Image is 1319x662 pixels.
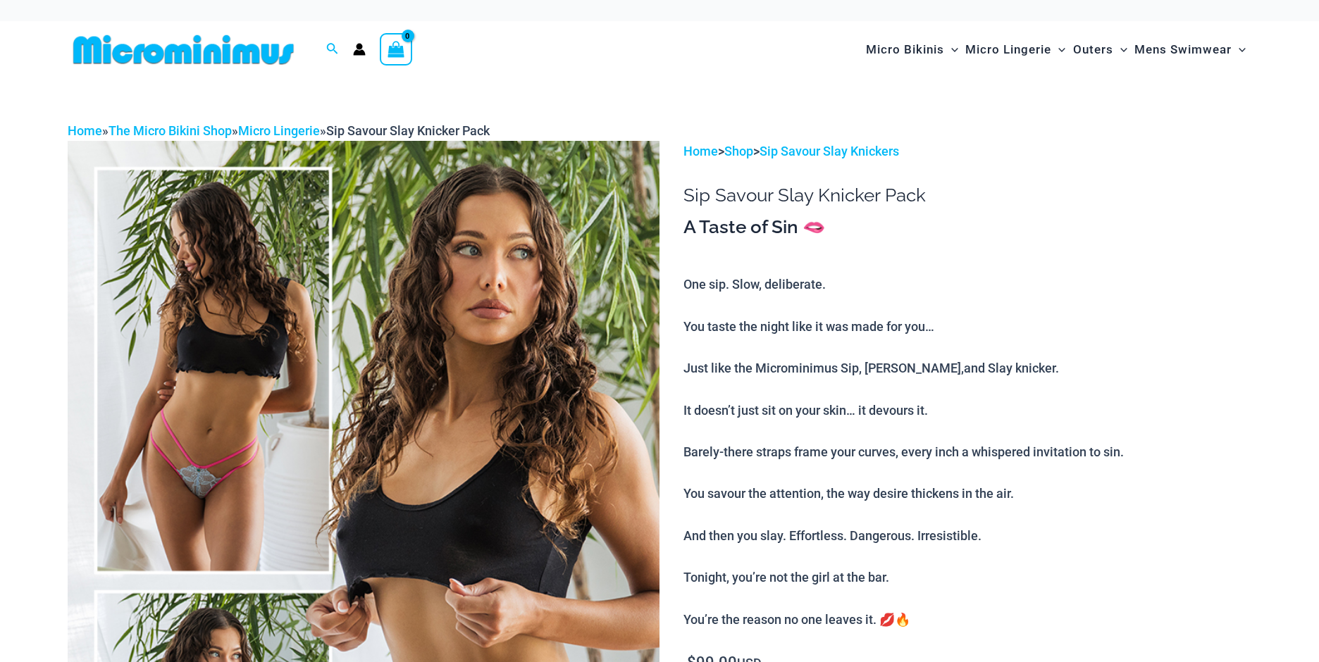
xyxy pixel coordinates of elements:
[1070,28,1131,71] a: OutersMenu ToggleMenu Toggle
[238,123,320,138] a: Micro Lingerie
[1073,32,1113,68] span: Outers
[68,123,490,138] span: » » »
[326,123,490,138] span: Sip Savour Slay Knicker Pack
[1113,32,1127,68] span: Menu Toggle
[380,33,412,65] a: View Shopping Cart, empty
[68,34,299,65] img: MM SHOP LOGO FLAT
[1232,32,1246,68] span: Menu Toggle
[1051,32,1065,68] span: Menu Toggle
[860,26,1251,73] nav: Site Navigation
[683,141,1251,162] p: > >
[1134,32,1232,68] span: Mens Swimwear
[68,123,102,138] a: Home
[965,32,1051,68] span: Micro Lingerie
[683,274,1251,630] p: One sip. Slow, deliberate. You taste the night like it was made for you… Just like the Microminim...
[862,28,962,71] a: Micro BikinisMenu ToggleMenu Toggle
[962,28,1069,71] a: Micro LingerieMenu ToggleMenu Toggle
[353,43,366,56] a: Account icon link
[1131,28,1249,71] a: Mens SwimwearMenu ToggleMenu Toggle
[866,32,944,68] span: Micro Bikinis
[109,123,232,138] a: The Micro Bikini Shop
[724,144,753,158] a: Shop
[683,144,718,158] a: Home
[326,41,339,58] a: Search icon link
[683,216,1251,239] h3: A Taste of Sin 🫦
[944,32,958,68] span: Menu Toggle
[760,144,899,158] a: Sip Savour Slay Knickers
[683,185,1251,206] h1: Sip Savour Slay Knicker Pack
